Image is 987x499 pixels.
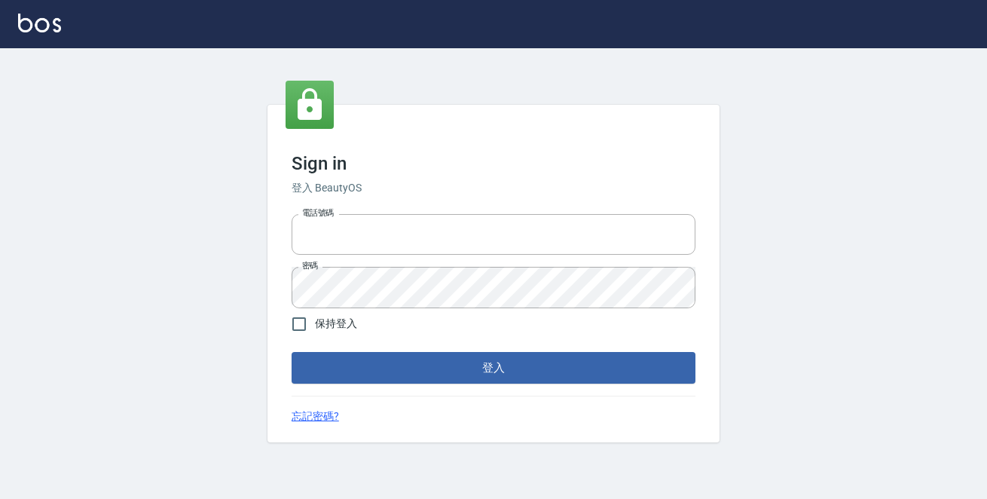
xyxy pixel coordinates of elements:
span: 保持登入 [315,316,357,332]
img: Logo [18,14,61,32]
h3: Sign in [292,153,695,174]
h6: 登入 BeautyOS [292,180,695,196]
label: 密碼 [302,260,318,271]
label: 電話號碼 [302,207,334,219]
button: 登入 [292,352,695,384]
a: 忘記密碼? [292,409,339,424]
